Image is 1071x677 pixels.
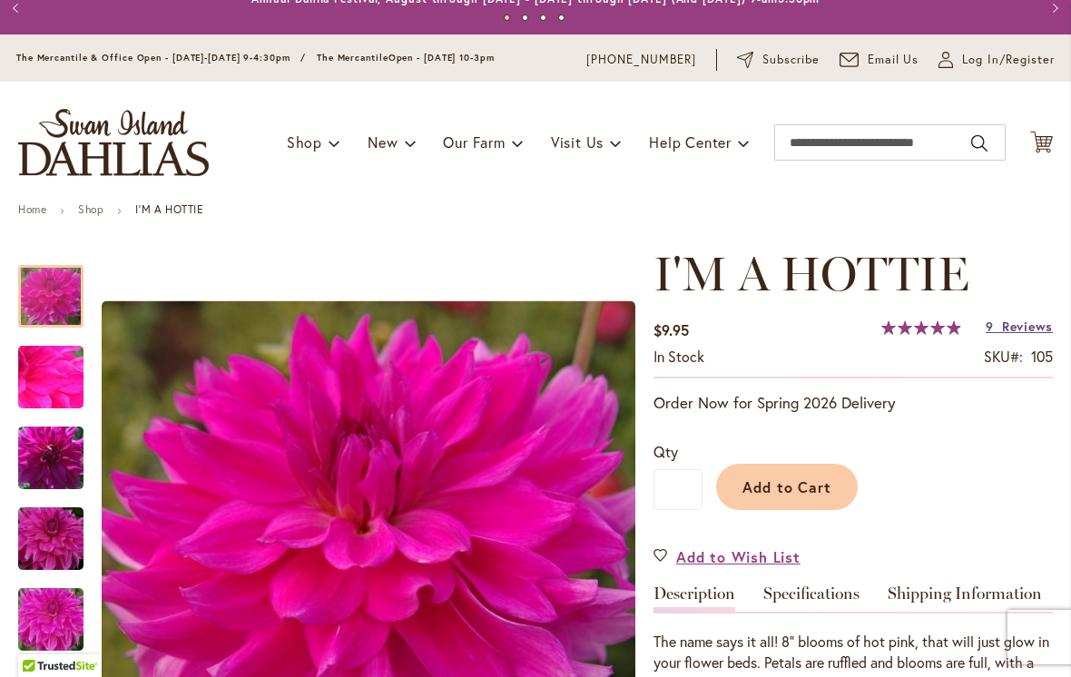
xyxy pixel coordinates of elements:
p: Order Now for Spring 2026 Delivery [653,392,1053,414]
a: Shipping Information [888,585,1042,612]
button: 3 of 4 [540,15,546,21]
a: Log In/Register [938,51,1055,69]
a: Add to Wish List [653,546,801,567]
div: Availability [653,347,704,368]
div: 99% [881,320,961,335]
a: Email Us [840,51,919,69]
button: 2 of 4 [522,15,528,21]
div: I'm A Hottie [18,408,102,489]
span: Our Farm [443,132,505,152]
span: Email Us [868,51,919,69]
span: Qty [653,442,678,461]
span: 9 [986,318,994,335]
div: 105 [1031,347,1053,368]
a: 9 Reviews [986,318,1053,335]
a: Description [653,585,735,612]
div: I'm A Hottie [18,489,102,570]
a: Subscribe [737,51,820,69]
button: 1 of 4 [504,15,510,21]
span: The Mercantile & Office Open - [DATE]-[DATE] 9-4:30pm / The Mercantile [16,52,388,64]
div: I'm A Hottie [18,328,102,408]
span: New [368,132,398,152]
span: Add to Wish List [676,546,801,567]
a: Home [18,202,46,216]
span: Shop [287,132,322,152]
span: $9.95 [653,320,689,339]
strong: SKU [984,347,1023,366]
span: In stock [653,347,704,366]
span: Add to Cart [742,477,832,496]
span: Log In/Register [962,51,1055,69]
a: Specifications [763,585,860,612]
div: I'm A Hottie [18,570,84,651]
span: Open - [DATE] 10-3pm [388,52,495,64]
span: I'M A HOTTIE [653,245,969,302]
span: Help Center [649,132,732,152]
iframe: Launch Accessibility Center [14,613,64,663]
span: Subscribe [762,51,820,69]
a: Shop [78,202,103,216]
button: 4 of 4 [558,15,565,21]
div: I'm A Hottie [18,247,102,328]
span: Visit Us [551,132,604,152]
strong: I'M A HOTTIE [135,202,203,216]
button: Add to Cart [716,464,858,510]
a: [PHONE_NUMBER] [586,51,696,69]
a: store logo [18,109,209,176]
span: Reviews [1002,318,1053,335]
